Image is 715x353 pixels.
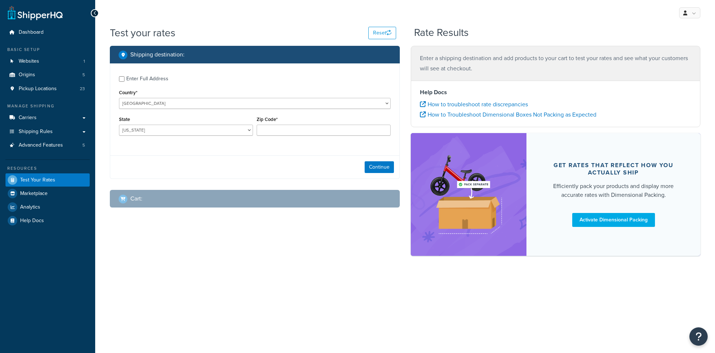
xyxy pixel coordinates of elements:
[5,139,90,152] a: Advanced Features5
[83,58,85,65] span: 1
[130,195,142,202] h2: Cart :
[5,139,90,152] li: Advanced Features
[5,68,90,82] li: Origins
[19,129,53,135] span: Shipping Rules
[257,117,278,122] label: Zip Code*
[119,117,130,122] label: State
[5,111,90,125] a: Carriers
[19,86,57,92] span: Pickup Locations
[19,58,39,65] span: Websites
[80,86,85,92] span: 23
[420,53,692,74] p: Enter a shipping destination and add products to your cart to test your rates and see what your c...
[5,165,90,172] div: Resources
[5,55,90,68] li: Websites
[130,51,185,58] h2: Shipping destination :
[5,201,90,214] a: Analytics
[5,187,90,200] a: Marketplace
[82,142,85,148] span: 5
[119,90,137,95] label: Country*
[414,27,469,38] h2: Rate Results
[20,204,40,210] span: Analytics
[423,144,514,244] img: feature-image-dim-d40ad3071a2b3c8e08177464837368e35600d3c5e73b18a22c1e4bb210dc32ac.png
[20,218,44,224] span: Help Docs
[5,103,90,109] div: Manage Shipping
[19,115,37,121] span: Carriers
[5,26,90,39] a: Dashboard
[5,214,90,227] a: Help Docs
[19,72,35,78] span: Origins
[82,72,85,78] span: 5
[5,55,90,68] a: Websites1
[5,68,90,82] a: Origins5
[20,177,55,183] span: Test Your Rates
[119,76,124,82] input: Enter Full Address
[368,27,396,39] button: Reset
[420,88,692,97] h4: Help Docs
[20,191,48,197] span: Marketplace
[5,47,90,53] div: Basic Setup
[126,74,168,84] div: Enter Full Address
[544,162,683,176] div: Get rates that reflect how you actually ship
[5,173,90,187] a: Test Your Rates
[572,213,655,227] a: Activate Dimensional Packing
[19,142,63,148] span: Advanced Features
[5,82,90,96] li: Pickup Locations
[544,182,683,199] div: Efficiently pack your products and display more accurate rates with Dimensional Packing.
[689,327,708,346] button: Open Resource Center
[110,26,175,40] h1: Test your rates
[5,125,90,139] a: Shipping Rules
[420,110,596,119] a: How to Troubleshoot Dimensional Boxes Not Packing as Expected
[365,161,394,173] button: Continue
[5,82,90,96] a: Pickup Locations23
[19,29,44,36] span: Dashboard
[420,100,528,109] a: How to troubleshoot rate discrepancies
